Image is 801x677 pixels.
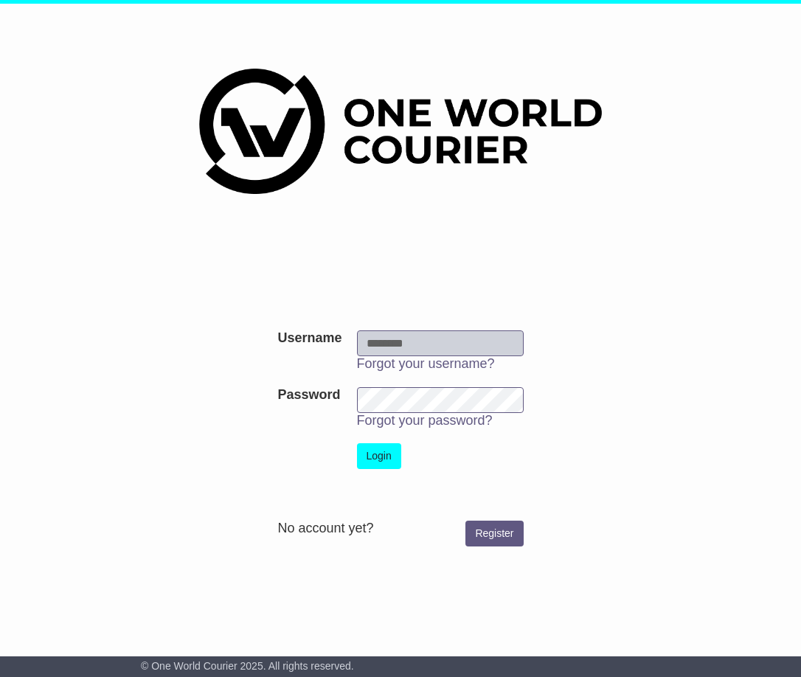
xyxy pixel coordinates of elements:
[199,69,602,194] img: One World
[277,387,340,403] label: Password
[277,330,341,347] label: Username
[141,660,354,672] span: © One World Courier 2025. All rights reserved.
[357,356,495,371] a: Forgot your username?
[357,413,493,428] a: Forgot your password?
[277,521,523,537] div: No account yet?
[465,521,523,546] a: Register
[357,443,401,469] button: Login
